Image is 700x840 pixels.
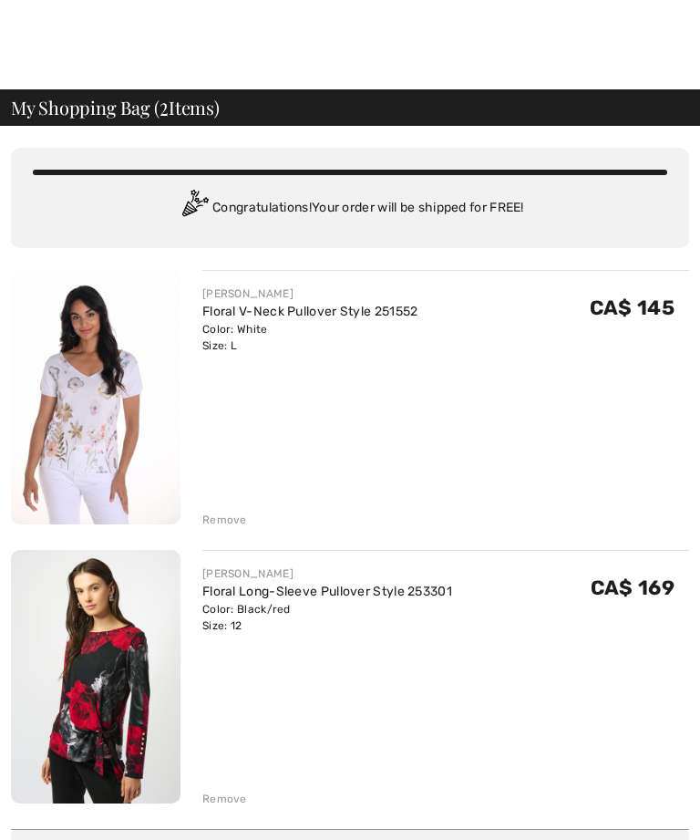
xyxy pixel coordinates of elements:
[176,190,212,226] img: Congratulation2.svg
[590,296,674,320] span: CA$ 145
[160,94,169,118] span: 2
[202,791,247,807] div: Remove
[202,565,452,582] div: [PERSON_NAME]
[202,512,247,528] div: Remove
[202,285,418,302] div: [PERSON_NAME]
[11,550,180,804] img: Floral Long-Sleeve Pullover Style 253301
[202,601,452,634] div: Color: Black/red Size: 12
[591,576,674,600] span: CA$ 169
[202,584,452,599] a: Floral Long-Sleeve Pullover Style 253301
[11,270,180,524] img: Floral V-Neck Pullover Style 251552
[11,99,220,117] span: My Shopping Bag ( Items)
[33,190,667,226] div: Congratulations! Your order will be shipped for FREE!
[202,304,418,319] a: Floral V-Neck Pullover Style 251552
[202,321,418,354] div: Color: White Size: L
